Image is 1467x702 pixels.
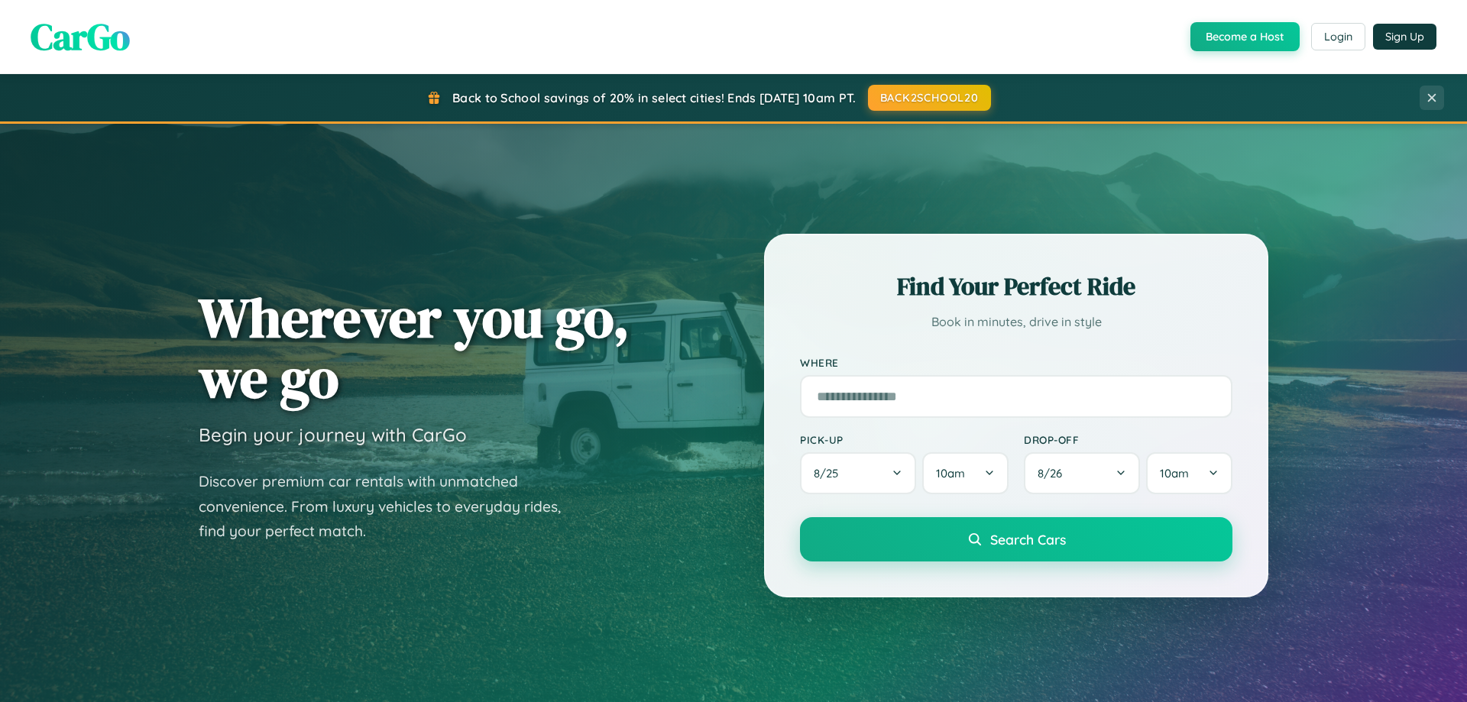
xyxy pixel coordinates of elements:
button: Become a Host [1190,22,1300,51]
span: 8 / 26 [1038,466,1070,480]
span: 10am [1160,466,1189,480]
button: 10am [1146,452,1232,494]
p: Book in minutes, drive in style [800,311,1232,333]
span: 10am [936,466,965,480]
span: Search Cars [990,531,1066,548]
button: 8/25 [800,452,916,494]
label: Drop-off [1024,433,1232,446]
h3: Begin your journey with CarGo [199,423,467,446]
span: 8 / 25 [814,466,846,480]
button: Login [1311,23,1365,50]
h1: Wherever you go, we go [199,287,630,408]
span: Back to School savings of 20% in select cities! Ends [DATE] 10am PT. [452,90,856,105]
button: 10am [922,452,1009,494]
label: Where [800,356,1232,369]
span: CarGo [31,11,130,62]
p: Discover premium car rentals with unmatched convenience. From luxury vehicles to everyday rides, ... [199,469,581,544]
label: Pick-up [800,433,1009,446]
h2: Find Your Perfect Ride [800,270,1232,303]
button: 8/26 [1024,452,1140,494]
button: Search Cars [800,517,1232,561]
button: Sign Up [1373,24,1436,50]
button: BACK2SCHOOL20 [868,85,991,111]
